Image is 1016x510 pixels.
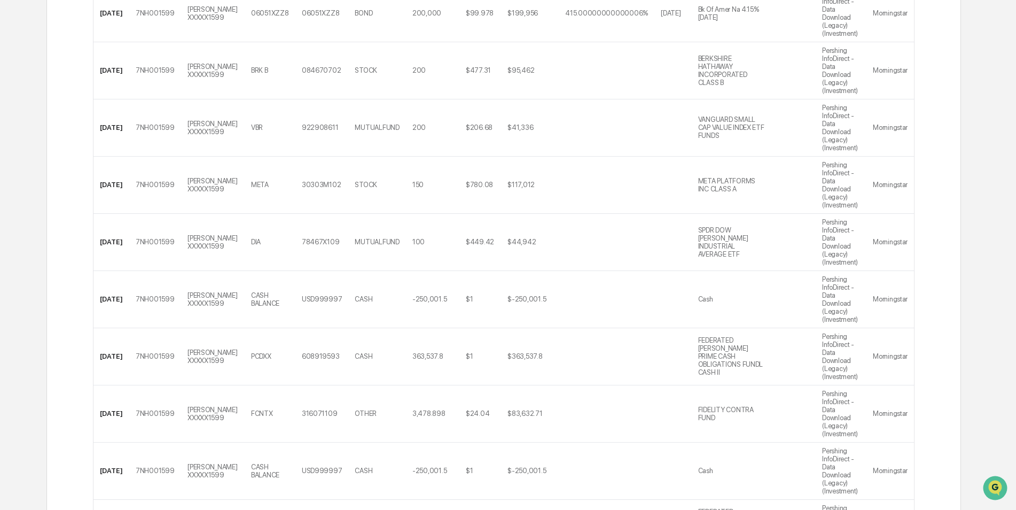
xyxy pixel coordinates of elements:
[11,82,30,101] img: 1746055101610-c473b297-6a78-478c-a979-82029cc54cd1
[406,443,459,500] td: -250,001.5
[866,271,914,328] td: Morningstar
[348,157,405,214] td: STOCK
[6,151,72,170] a: 🔎Data Lookup
[88,135,132,145] span: Attestations
[406,385,459,443] td: 3,478.898
[501,328,559,385] td: $363,537.8
[93,157,129,214] td: [DATE]
[93,328,129,385] td: [DATE]
[129,42,181,99] td: 7NH001599
[11,136,19,144] div: 🖐️
[295,157,349,214] td: 30303M102
[75,181,129,189] a: Powered byPylon
[21,155,67,166] span: Data Lookup
[6,130,73,150] a: 🖐️Preclearance
[692,214,771,271] td: SPDR DOW [PERSON_NAME] INDUSTRIAL AVERAGE ETF
[866,157,914,214] td: Morningstar
[459,157,501,214] td: $780.08
[866,214,914,271] td: Morningstar
[692,42,771,99] td: BERKSHIRE HATHAWAY INCORPORATED CLASS B
[501,214,559,271] td: $44,942
[129,99,181,157] td: 7NH001599
[459,214,501,271] td: $449.42
[406,271,459,328] td: -250,001.5
[181,443,245,500] td: [PERSON_NAME] XXXXX1599
[866,385,914,443] td: Morningstar
[692,385,771,443] td: FIDELITY CONTRA FUND
[816,157,866,214] td: Pershing InfoDirect - Data Download (Legacy) (Investment)
[21,135,69,145] span: Preclearance
[348,214,405,271] td: MUTUALFUND
[181,328,245,385] td: [PERSON_NAME] XXXXX1599
[692,443,771,500] td: Cash
[77,136,86,144] div: 🗄️
[816,214,866,271] td: Pershing InfoDirect - Data Download (Legacy) (Investment)
[295,42,349,99] td: 084670702
[129,157,181,214] td: 7NH001599
[93,99,129,157] td: [DATE]
[501,157,559,214] td: $117,012
[692,328,771,385] td: FEDERATED [PERSON_NAME] PRIME CASH OBLIGATIONS FUNDL CASH II
[295,271,349,328] td: USD999997
[692,157,771,214] td: META PLATFORMS INC CLASS A
[93,271,129,328] td: [DATE]
[295,99,349,157] td: 922908611
[36,92,135,101] div: We're available if you need us!
[295,214,349,271] td: 78467X109
[182,85,194,98] button: Start new chat
[11,22,194,40] p: How can we help?
[816,328,866,385] td: Pershing InfoDirect - Data Download (Legacy) (Investment)
[866,99,914,157] td: Morningstar
[93,443,129,500] td: [DATE]
[93,42,129,99] td: [DATE]
[348,443,405,500] td: CASH
[816,443,866,500] td: Pershing InfoDirect - Data Download (Legacy) (Investment)
[245,271,295,328] td: CASH BALANCE
[501,42,559,99] td: $95,462
[245,99,295,157] td: VBR
[459,99,501,157] td: $206.68
[245,385,295,443] td: FCNTX
[181,385,245,443] td: [PERSON_NAME] XXXXX1599
[93,214,129,271] td: [DATE]
[866,328,914,385] td: Morningstar
[459,271,501,328] td: $1
[866,42,914,99] td: Morningstar
[816,42,866,99] td: Pershing InfoDirect - Data Download (Legacy) (Investment)
[501,99,559,157] td: $41,336
[692,99,771,157] td: VANGUARD SMALL CAP VALUE INDEX ETF FUNDS
[181,99,245,157] td: [PERSON_NAME] XXXXX1599
[295,385,349,443] td: 316071109
[348,42,405,99] td: STOCK
[459,42,501,99] td: $477.31
[181,271,245,328] td: [PERSON_NAME] XXXXX1599
[459,443,501,500] td: $1
[692,271,771,328] td: Cash
[129,214,181,271] td: 7NH001599
[459,385,501,443] td: $24.04
[501,271,559,328] td: $-250,001.5
[28,49,176,60] input: Clear
[459,328,501,385] td: $1
[181,214,245,271] td: [PERSON_NAME] XXXXX1599
[348,385,405,443] td: OTHER
[245,42,295,99] td: BRK B
[93,385,129,443] td: [DATE]
[406,328,459,385] td: 363,537.8
[406,42,459,99] td: 200
[245,443,295,500] td: CASH BALANCE
[406,214,459,271] td: 100
[73,130,137,150] a: 🗄️Attestations
[181,42,245,99] td: [PERSON_NAME] XXXXX1599
[406,157,459,214] td: 150
[982,475,1011,504] iframe: Open customer support
[866,443,914,500] td: Morningstar
[129,385,181,443] td: 7NH001599
[816,271,866,328] td: Pershing InfoDirect - Data Download (Legacy) (Investment)
[406,99,459,157] td: 200
[129,443,181,500] td: 7NH001599
[245,328,295,385] td: PCDXX
[348,328,405,385] td: CASH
